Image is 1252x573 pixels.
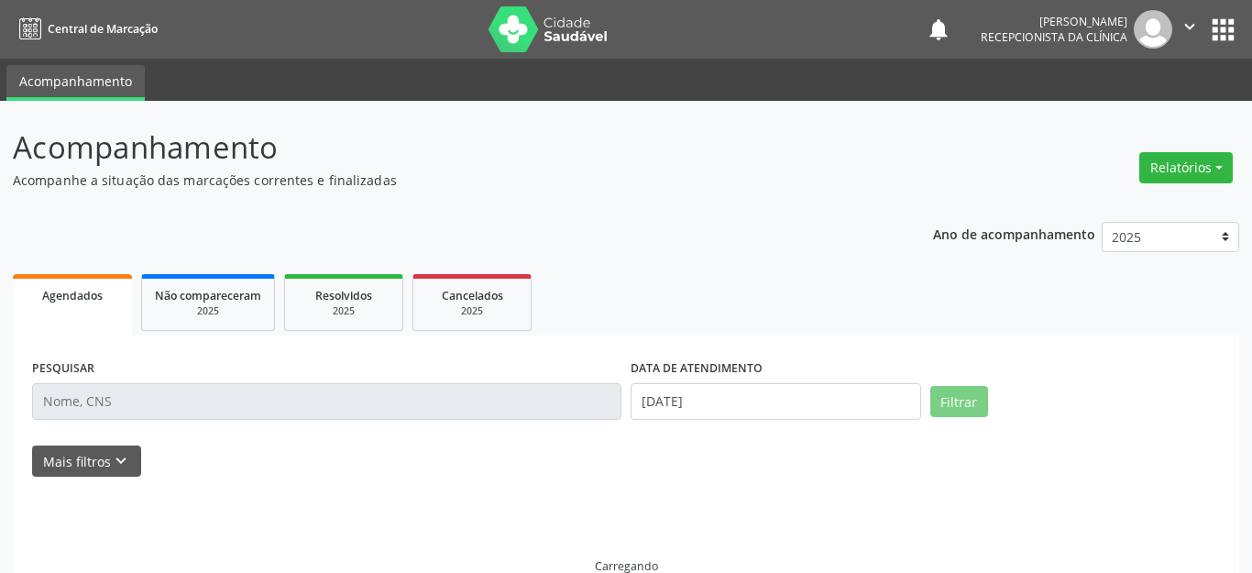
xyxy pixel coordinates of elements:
button: Filtrar [930,386,988,417]
button: notifications [926,17,951,42]
button: Mais filtroskeyboard_arrow_down [32,446,141,478]
div: 2025 [426,304,518,318]
p: Acompanhe a situação das marcações correntes e finalizadas [13,171,872,190]
span: Cancelados [442,288,503,303]
span: Recepcionista da clínica [981,29,1127,45]
span: Resolvidos [315,288,372,303]
i:  [1180,17,1200,37]
input: Selecione um intervalo [631,383,921,420]
a: Central de Marcação [13,14,158,44]
span: Agendados [42,288,103,303]
div: 2025 [155,304,261,318]
span: Central de Marcação [48,21,158,37]
button:  [1172,10,1207,49]
img: img [1134,10,1172,49]
button: Relatórios [1139,152,1233,183]
input: Nome, CNS [32,383,621,420]
span: Não compareceram [155,288,261,303]
label: PESQUISAR [32,355,94,383]
a: Acompanhamento [6,65,145,101]
button: apps [1207,14,1239,46]
div: 2025 [298,304,390,318]
p: Acompanhamento [13,125,872,171]
div: [PERSON_NAME] [981,14,1127,29]
i: keyboard_arrow_down [111,451,131,471]
p: Ano de acompanhamento [933,222,1095,245]
label: DATA DE ATENDIMENTO [631,355,763,383]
